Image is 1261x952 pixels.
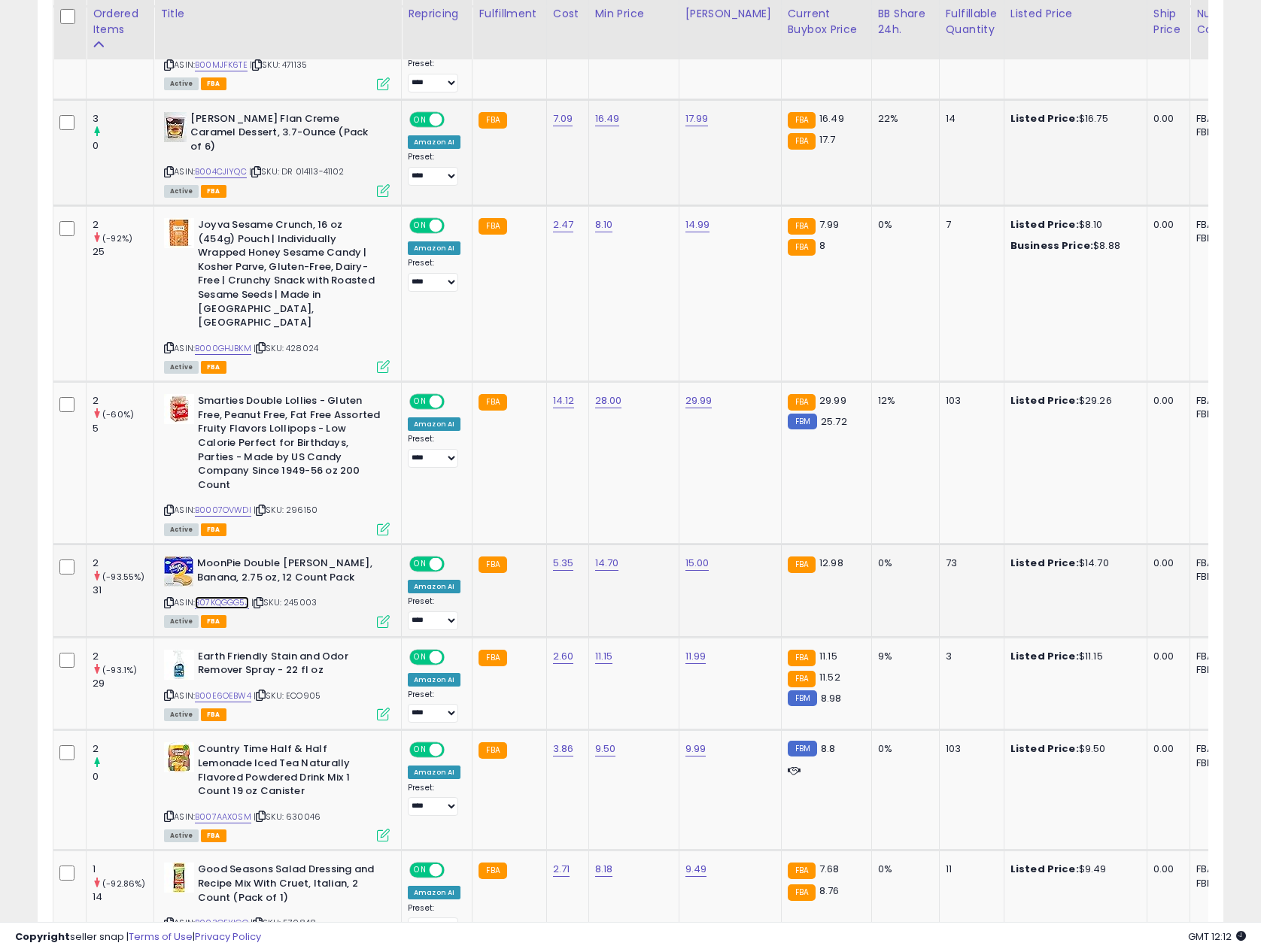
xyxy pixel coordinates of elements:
div: Cost [553,6,582,22]
span: ON [411,396,430,408]
small: FBA [788,239,816,256]
a: 11.99 [685,649,706,664]
div: FBA: 4 [1196,742,1246,756]
div: Amazon AI [408,580,460,593]
div: $9.49 [1010,863,1135,876]
div: Title [160,6,395,22]
div: 1 [93,863,153,876]
b: Country Time Half & Half Lemonade Iced Tea Naturally Flavored Powdered Drink Mix 1 Count 19 oz Ca... [198,742,381,802]
span: 16.49 [819,111,844,126]
div: FBM: 6 [1196,408,1246,421]
div: Listed Price [1010,6,1141,22]
img: 41fgMKE4ccL._SL40_.jpg [164,112,187,142]
span: FBA [201,708,226,721]
div: 103 [946,394,992,408]
div: 73 [946,556,992,570]
div: 2 [93,742,153,756]
div: ASIN: [164,650,390,720]
span: 8.8 [821,741,835,756]
div: $8.10 [1010,218,1135,232]
span: | SKU: 296150 [254,504,318,516]
div: Repricing [408,6,466,22]
small: FBA [788,112,816,129]
span: 17.7 [819,132,836,147]
div: 2 [93,218,153,232]
a: 9.50 [595,741,616,756]
span: | SKU: 245003 [251,596,317,608]
div: Preset: [408,903,460,937]
div: 2 [93,394,153,408]
div: FBM: 2 [1196,877,1246,890]
a: 7.09 [553,111,573,126]
div: FBA: 14 [1196,112,1246,126]
div: Min Price [595,6,673,22]
div: 31 [93,584,153,597]
div: 5 [93,422,153,435]
span: 12.98 [819,556,843,570]
a: 2.71 [553,862,570,877]
a: 14.99 [685,217,710,232]
img: 51SxmhNxkaL._SL40_.jpg [164,742,194,772]
span: 11.52 [819,670,840,684]
b: [PERSON_NAME] Flan Creme Caramel Dessert, 3.7-Ounce (Pack of 6) [190,112,373,158]
span: OFF [442,558,466,571]
div: $8.88 [1010,239,1135,253]
div: 0 [93,139,153,153]
small: FBA [479,742,506,759]
small: FBM [788,414,817,429]
small: (-93.1%) [102,664,137,676]
span: ON [411,558,430,571]
a: 17.99 [685,111,709,126]
small: FBA [479,650,506,666]
small: FBA [788,133,816,150]
div: 0 [93,770,153,784]
div: 2 [93,556,153,570]
div: $16.75 [1010,112,1135,126]
small: (-92.86%) [102,878,145,890]
div: FBM: 3 [1196,126,1246,139]
small: FBA [788,884,816,901]
b: MoonPie Double [PERSON_NAME], Banana, 2.75 oz, 12 Count Pack [197,556,380,588]
span: FBA [201,829,226,842]
span: | SKU: DR 014113-41102 [249,165,345,177]
div: 0% [878,556,928,570]
a: B007AAX0SM [195,811,251,823]
a: B000GHJBKM [195,342,251,355]
img: 41m2mTwzycL._SL40_.jpg [164,394,194,424]
small: FBA [479,112,506,129]
div: ASIN: [164,218,390,371]
span: | SKU: 428024 [254,342,318,354]
span: All listings currently available for purchase on Amazon [164,829,199,842]
a: Terms of Use [129,929,193,944]
div: 0.00 [1153,394,1178,408]
span: 29.99 [819,393,846,408]
img: 51VPY1s-z+L._SL40_.jpg [164,863,194,893]
div: FBA: 8 [1196,218,1246,232]
div: FBA: 4 [1196,394,1246,408]
b: Listed Price: [1010,556,1079,570]
div: ASIN: [164,394,390,534]
b: Listed Price: [1010,649,1079,663]
a: 2.47 [553,217,574,232]
small: FBA [788,394,816,411]
span: OFF [442,650,466,663]
a: 9.49 [685,862,707,877]
small: FBA [479,863,506,879]
div: Preset: [408,783,460,817]
small: FBM [788,741,817,756]
small: FBA [788,863,816,879]
div: ASIN: [164,19,390,89]
span: ON [411,650,430,663]
span: 2025-08-13 12:12 GMT [1188,929,1246,944]
span: | SKU: 471135 [250,59,307,71]
a: B00MJFK6TE [195,59,248,71]
a: B004CJIYQC [195,165,247,178]
span: All listings currently available for purchase on Amazon [164,523,199,536]
div: 7 [946,218,992,232]
div: seller snap | | [15,930,261,944]
div: ASIN: [164,556,390,626]
span: 25.72 [821,414,847,429]
div: ASIN: [164,742,390,840]
small: FBA [788,218,816,235]
div: 103 [946,742,992,756]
